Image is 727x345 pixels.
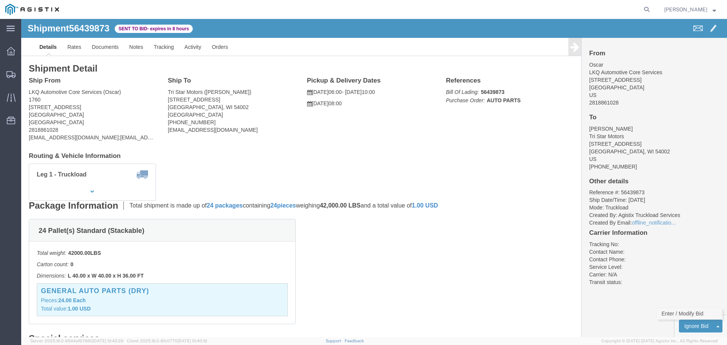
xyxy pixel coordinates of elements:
span: Server: 2025.16.0-9544af67660 [30,339,123,343]
button: [PERSON_NAME] [664,5,716,14]
a: Support [326,339,345,343]
span: [DATE] 10:42:29 [93,339,123,343]
iframe: FS Legacy Container [21,19,727,337]
span: Copyright © [DATE]-[DATE] Agistix Inc., All Rights Reserved [601,338,718,344]
img: logo [5,4,59,15]
span: Alexander Baetens [664,5,707,14]
span: [DATE] 10:40:19 [178,339,207,343]
a: Feedback [345,339,364,343]
span: Client: 2025.16.0-8fc0770 [127,339,207,343]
